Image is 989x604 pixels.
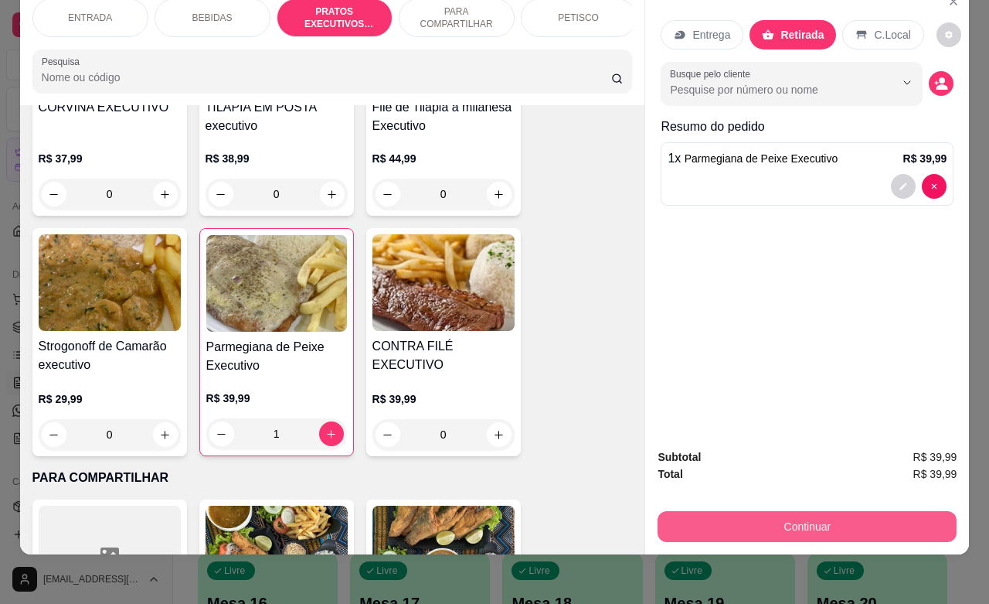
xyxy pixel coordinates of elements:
p: 1 x [668,149,838,168]
button: decrease-product-quantity [929,71,953,96]
img: product-image [206,506,348,602]
p: Entrega [692,27,730,43]
button: decrease-product-quantity [209,421,234,446]
button: increase-product-quantity [320,182,345,206]
strong: Subtotal [658,451,701,463]
span: Parmegiana de Peixe Executivo [685,152,838,165]
input: Pesquisa [42,70,611,85]
button: Show suggestions [895,70,919,95]
p: R$ 37,99 [39,151,181,166]
p: R$ 39,99 [372,391,515,407]
strong: Total [658,468,682,480]
img: product-image [372,506,515,602]
button: decrease-product-quantity [42,422,66,447]
button: Continuar [658,511,957,542]
label: Pesquisa [42,55,85,68]
span: R$ 39,99 [913,466,957,483]
img: product-image [372,234,515,331]
input: Busque pelo cliente [670,82,870,97]
p: BEBIDAS [192,12,233,24]
button: increase-product-quantity [153,422,178,447]
button: decrease-product-quantity [376,182,400,206]
p: PARA COMPARTILHAR [412,5,501,30]
p: R$ 39,99 [206,391,347,406]
h4: CONTRA FILÉ EXECUTIVO [372,337,515,374]
h4: Strogonoff de Camarão executivo [39,337,181,374]
p: Resumo do pedido [661,118,953,136]
button: increase-product-quantity [487,422,511,447]
p: Retirada [780,27,824,43]
p: PETISCO [558,12,599,24]
label: Busque pelo cliente [670,67,756,80]
p: PARA COMPARTILHAR [32,469,633,487]
img: product-image [206,235,347,332]
p: R$ 29,99 [39,391,181,407]
p: R$ 38,99 [206,151,348,166]
p: ENTRADA [68,12,112,24]
button: decrease-product-quantity [891,174,916,199]
span: R$ 39,99 [913,449,957,466]
button: decrease-product-quantity [209,182,233,206]
h4: TILÁPIA EM POSTA executivo [206,98,348,135]
button: increase-product-quantity [153,182,178,206]
h4: CORVINA EXECUTIVO [39,98,181,117]
button: decrease-product-quantity [922,174,947,199]
img: product-image [39,234,181,331]
button: decrease-product-quantity [42,182,66,206]
h4: Parmegiana de Peixe Executivo [206,338,347,375]
p: C.Local [874,27,910,43]
button: increase-product-quantity [487,182,511,206]
button: increase-product-quantity [319,421,344,446]
h4: Filé de Tilápia a milanesa Executivo [372,98,515,135]
p: R$ 39,99 [903,151,947,166]
button: decrease-product-quantity [376,422,400,447]
button: decrease-product-quantity [936,22,961,47]
p: PRATOS EXECUTIVOS (INDIVIDUAIS) [290,5,379,30]
p: R$ 44,99 [372,151,515,166]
